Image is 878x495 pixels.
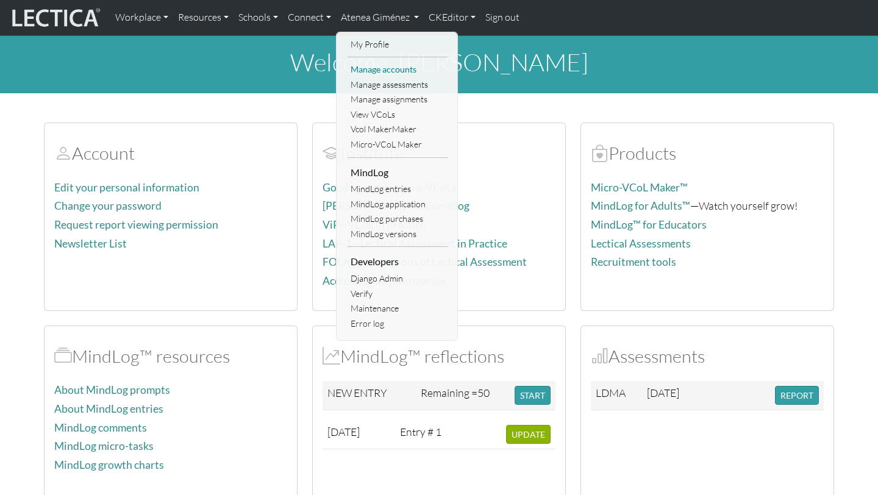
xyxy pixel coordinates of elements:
[591,181,688,194] a: Micro-VCoL Maker™
[591,218,707,231] a: MindLog™ for Educators
[348,137,448,152] a: Micro-VCoL Maker
[54,181,199,194] a: Edit your personal information
[323,255,527,268] a: FOLA—Foundations of Lectical Assessment
[54,346,287,367] h2: MindLog™ resources
[348,252,448,271] li: Developers
[591,381,642,410] td: LDMA
[54,199,162,212] a: Change your password
[348,62,448,77] a: Manage accounts
[591,143,824,164] h2: Products
[323,345,340,367] span: MindLog
[477,386,490,399] span: 50
[647,386,679,399] span: [DATE]
[323,346,555,367] h2: MindLog™ reflections
[348,92,448,107] a: Manage assignments
[54,458,164,471] a: MindLog growth charts
[54,345,72,367] span: MindLog™ resources
[336,5,424,30] a: Atenea Giménez
[54,218,218,231] a: Request report viewing permission
[591,346,824,367] h2: Assessments
[54,143,287,164] h2: Account
[424,5,480,30] a: CKEditor
[591,345,609,367] span: Assessments
[54,142,72,164] span: Account
[348,316,448,332] a: Error log
[348,212,448,227] a: MindLog purchases
[173,5,234,30] a: Resources
[323,237,507,250] a: LAP-1—Lectical Assessment in Practice
[480,5,524,30] a: Sign out
[54,440,154,452] a: MindLog micro-tasks
[591,237,691,250] a: Lectical Assessments
[591,255,676,268] a: Recruitment tools
[506,425,551,444] button: UPDATE
[515,386,551,405] button: START
[323,381,416,410] td: NEW ENTRY
[323,143,555,164] h2: Institute
[54,402,163,415] a: About MindLog entries
[395,420,450,449] td: Entry # 1
[348,107,448,123] a: View VCoLs
[323,142,340,164] span: Account
[348,37,448,332] ul: Atenea Giménez
[348,182,448,197] a: MindLog entries
[348,163,448,182] li: MindLog
[775,386,819,405] button: REPORT
[591,199,690,212] a: MindLog for Adults™
[348,37,448,52] a: My Profile
[416,381,510,410] td: Remaining =
[348,77,448,93] a: Manage assessments
[9,6,101,29] img: lecticalive
[234,5,283,30] a: Schools
[54,237,127,250] a: Newsletter List
[591,142,609,164] span: Products
[348,197,448,212] a: MindLog application
[348,287,448,302] a: Verify
[591,197,824,215] p: —Watch yourself grow!
[323,218,426,231] a: ViP—VCoL in Practice
[323,199,469,212] a: [PERSON_NAME] Medium Blog
[283,5,336,30] a: Connect
[54,383,170,396] a: About MindLog prompts
[323,274,446,287] a: Accreditation information
[512,429,545,440] span: UPDATE
[110,5,173,30] a: Workplace
[348,271,448,287] a: Django Admin
[327,425,360,438] span: [DATE]
[348,301,448,316] a: Maintenance
[323,181,457,194] a: Good in a crisis micro-VCoLs
[348,122,448,137] a: Vcol MakerMaker
[54,421,147,434] a: MindLog comments
[348,227,448,242] a: MindLog versions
